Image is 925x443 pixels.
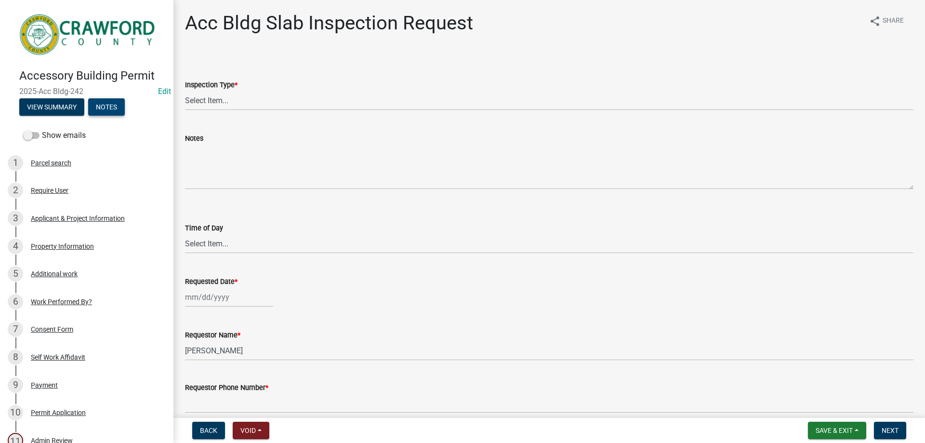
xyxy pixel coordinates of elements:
label: Requested Date [185,279,238,285]
label: Inspection Type [185,82,238,89]
label: Requestor Name [185,332,240,339]
div: Require User [31,187,68,194]
wm-modal-confirm: Notes [88,104,125,111]
h4: Accessory Building Permit [19,69,166,83]
button: Notes [88,98,125,116]
label: Show emails [23,130,86,141]
span: Share [883,15,904,27]
div: 6 [8,294,23,309]
span: 2025-Acc Bldg-242 [19,87,154,96]
span: Back [200,427,217,434]
label: Time of Day [185,225,223,232]
div: Work Performed By? [31,298,92,305]
label: Requestor Phone Number [185,385,268,391]
div: 5 [8,266,23,282]
div: Parcel search [31,160,71,166]
i: share [869,15,881,27]
div: 10 [8,405,23,420]
img: Crawford County, Georgia [19,10,158,59]
button: Save & Exit [808,422,866,439]
span: Next [882,427,899,434]
div: 7 [8,322,23,337]
span: Void [240,427,256,434]
h1: Acc Bldg Slab Inspection Request [185,12,473,35]
a: Edit [158,87,171,96]
button: Void [233,422,269,439]
div: 4 [8,239,23,254]
div: Permit Application [31,409,86,416]
span: Save & Exit [816,427,853,434]
wm-modal-confirm: Summary [19,104,84,111]
div: Applicant & Project Information [31,215,125,222]
input: mm/dd/yyyy [185,287,273,307]
div: Payment [31,382,58,389]
button: Next [874,422,906,439]
div: Additional work [31,270,78,277]
button: Back [192,422,225,439]
button: shareShare [861,12,912,30]
label: Notes [185,135,203,142]
div: 9 [8,377,23,393]
div: 3 [8,211,23,226]
div: 8 [8,349,23,365]
button: View Summary [19,98,84,116]
div: Self Work Affidavit [31,354,85,361]
div: 2 [8,183,23,198]
wm-modal-confirm: Edit Application Number [158,87,171,96]
div: Consent Form [31,326,73,333]
div: Property Information [31,243,94,250]
div: 1 [8,155,23,171]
